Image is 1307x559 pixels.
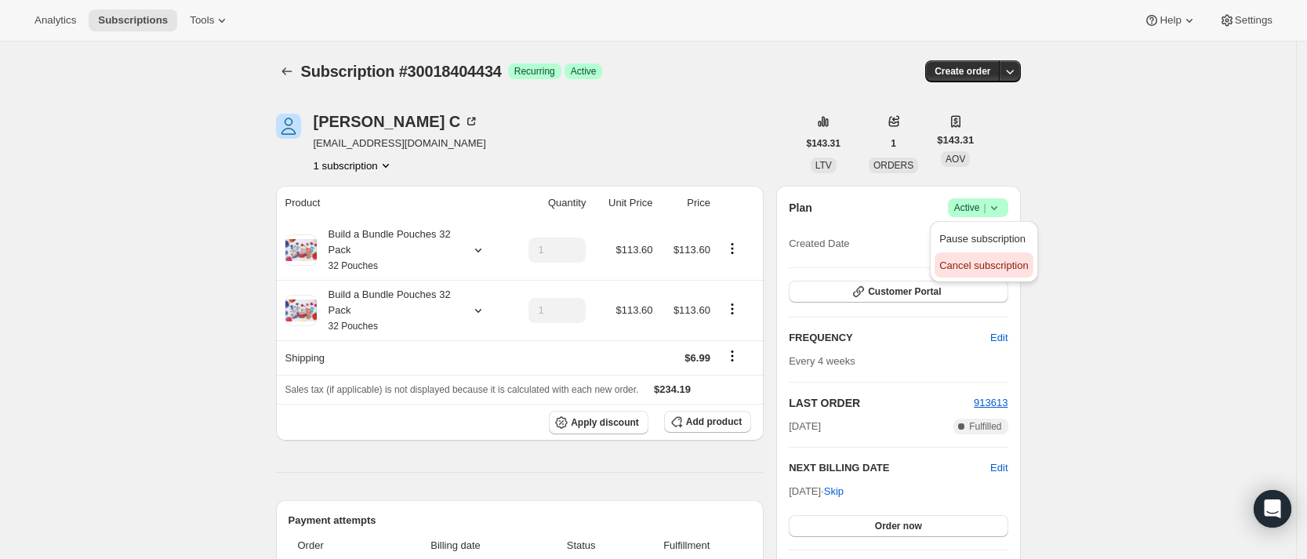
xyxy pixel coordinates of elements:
span: ORDERS [873,160,913,171]
a: 913613 [974,397,1007,408]
span: Active [954,200,1002,216]
button: Create order [925,60,1000,82]
button: Cancel subscription [935,252,1033,278]
h2: FREQUENCY [789,330,990,346]
span: Customer Portal [868,285,941,298]
span: Fulfillment [631,538,742,554]
button: Apply discount [549,411,648,434]
span: $113.60 [615,244,652,256]
span: Cancel subscription [939,260,1028,271]
button: Pause subscription [935,226,1033,251]
span: $234.19 [654,383,691,395]
button: Edit [981,325,1017,350]
span: Skip [824,484,844,499]
button: Product actions [314,158,394,173]
span: Tools [190,14,214,27]
button: Help [1135,9,1206,31]
span: Analytics [34,14,76,27]
span: $113.60 [673,244,710,256]
span: $113.60 [673,304,710,316]
button: Customer Portal [789,281,1007,303]
span: AOV [946,154,965,165]
span: 1 [891,137,896,150]
span: Pause subscription [939,233,1026,245]
button: Subscriptions [276,60,298,82]
span: | [983,201,986,214]
span: Help [1160,14,1181,27]
span: [EMAIL_ADDRESS][DOMAIN_NAME] [314,136,486,151]
span: Active [571,65,597,78]
th: Quantity [508,186,591,220]
button: Edit [990,460,1007,476]
button: 1 [881,132,906,154]
button: $143.31 [797,132,850,154]
th: Unit Price [590,186,657,220]
h2: LAST ORDER [789,395,974,411]
div: Build a Bundle Pouches 32 Pack [317,287,458,334]
div: Build a Bundle Pouches 32 Pack [317,227,458,274]
h2: Plan [789,200,812,216]
button: Subscriptions [89,9,177,31]
small: 32 Pouches [329,260,378,271]
small: 32 Pouches [329,321,378,332]
button: Analytics [25,9,85,31]
span: Steve C [276,114,301,139]
button: Settings [1210,9,1282,31]
div: [PERSON_NAME] C [314,114,480,129]
h2: Payment attempts [289,513,752,528]
span: $143.31 [937,132,974,148]
button: Shipping actions [720,347,745,365]
button: Product actions [720,240,745,257]
span: [DATE] [789,419,821,434]
span: Subscriptions [98,14,168,27]
button: Product actions [720,300,745,318]
button: Tools [180,9,239,31]
div: Open Intercom Messenger [1254,490,1291,528]
span: Subscription #30018404434 [301,63,502,80]
span: Settings [1235,14,1273,27]
span: Recurring [514,65,555,78]
span: Create order [935,65,990,78]
button: 913613 [974,395,1007,411]
span: $6.99 [684,352,710,364]
span: Apply discount [571,416,639,429]
span: Billing date [380,538,531,554]
button: Skip [815,479,853,504]
span: $143.31 [807,137,840,150]
span: Sales tax (if applicable) is not displayed because it is calculated with each new order. [285,384,639,395]
span: Status [540,538,622,554]
span: Order now [875,520,922,532]
th: Product [276,186,508,220]
span: LTV [815,160,832,171]
span: Edit [990,330,1007,346]
th: Price [657,186,714,220]
span: Fulfilled [969,420,1001,433]
button: Add product [664,411,751,433]
h2: NEXT BILLING DATE [789,460,990,476]
span: Add product [686,416,742,428]
span: $113.60 [615,304,652,316]
button: Order now [789,515,1007,537]
span: Every 4 weeks [789,355,855,367]
th: Shipping [276,340,508,375]
span: [DATE] · [789,485,844,497]
span: Created Date [789,236,849,252]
